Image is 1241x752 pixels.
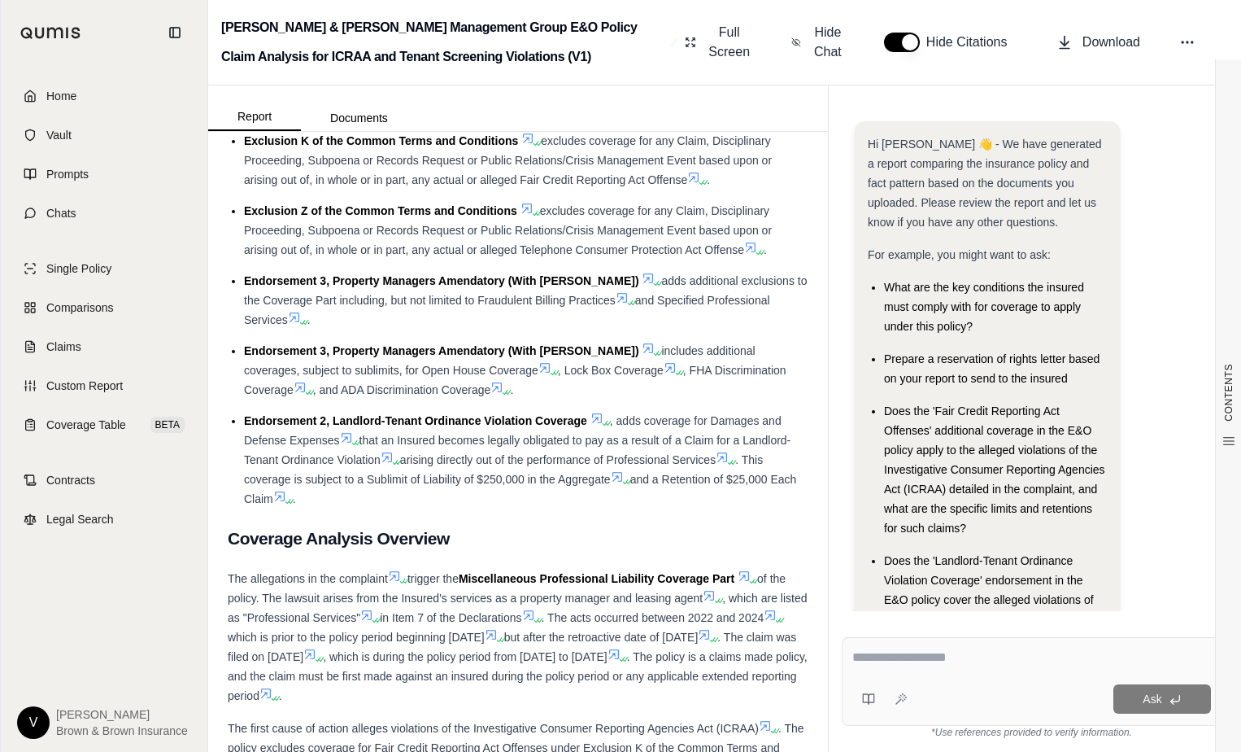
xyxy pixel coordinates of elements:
[244,453,763,486] span: . This coverage is subject to a Sublimit of Liability of $250,000 in the Aggregate
[244,414,782,447] span: , adds coverage for Damages and Defense Expenses
[228,592,808,624] span: , which are listed as "Professional Services"
[884,404,1105,535] span: Does the 'Fair Credit Reporting Act Offenses' additional coverage in the E&O policy apply to the ...
[244,274,807,307] span: adds additional exclusions to the Coverage Part including, but not limited to Fraudulent Billing ...
[706,23,752,62] span: Full Screen
[11,117,198,153] a: Vault
[884,554,1097,684] span: Does the 'Landlord-Tenant Ordinance Violation Coverage' endorsement in the E&O policy cover the a...
[228,522,808,556] h2: Coverage Analysis Overview
[46,339,81,355] span: Claims
[11,329,198,365] a: Claims
[868,248,1051,261] span: For example, you might want to ask:
[228,631,485,644] span: which is prior to the policy period beginning [DATE]
[884,352,1099,385] span: Prepare a reservation of rights letter based on your report to send to the insured
[380,611,521,624] span: in Item 7 of the Declarations
[11,407,198,443] a: Coverage TableBETA
[46,417,126,433] span: Coverage Table
[46,205,76,221] span: Chats
[1082,33,1140,52] span: Download
[162,20,188,46] button: Collapse sidebar
[707,173,710,186] span: .
[542,611,764,624] span: . The acts occurred between 2022 and 2024
[228,650,808,702] span: . The policy is a claims made policy, and the claim must be first made against an insured during ...
[11,462,198,498] a: Contracts
[228,631,796,663] span: . The claim was filed on [DATE]
[11,368,198,404] a: Custom Report
[323,650,607,663] span: , which is during the policy period from [DATE] to [DATE]
[1143,693,1161,706] span: Ask
[842,726,1221,739] div: *Use references provided to verify information.
[46,299,113,316] span: Comparisons
[244,204,517,217] span: Exclusion Z of the Common Terms and Conditions
[244,414,587,427] span: Endorsement 2, Landlord-Tenant Ordinance Violation Coverage
[307,313,311,326] span: .
[279,689,282,702] span: .
[293,492,296,505] span: .
[244,134,518,147] span: Exclusion K of the Common Terms and Conditions
[244,204,772,256] span: excludes coverage for any Claim, Disciplinary Proceeding, Subpoena or Records Request or Public R...
[678,16,759,68] button: Full Screen
[244,344,639,357] span: Endorsement 3, Property Managers Amendatory (With [PERSON_NAME])
[301,105,417,131] button: Documents
[459,572,734,585] strong: Miscellaneous Professional Liability Coverage Part
[228,722,759,735] span: The first cause of action alleges violations of the Investigative Consumer Reporting Agencies Act...
[1222,364,1235,422] span: CONTENTS
[400,453,716,466] span: arising directly out of the performance of Professional Services
[46,378,123,394] span: Custom Report
[46,127,72,143] span: Vault
[56,723,188,739] span: Brown & Brown Insurance
[244,434,790,466] span: that an Insured becomes legally obligated to pay as a result of a Claim for a Landlord-Tenant Ord...
[11,195,198,231] a: Chats
[407,572,459,585] span: trigger the
[208,103,301,131] button: Report
[313,383,491,396] span: , and ADA Discrimination Coverage
[46,260,111,277] span: Single Policy
[884,281,1084,333] span: What are the key conditions the insured must comply with for coverage to apply under this policy?
[510,383,513,396] span: .
[228,572,786,605] span: of the policy. The lawsuit arises from the Insured's services as a property manager and leasing a...
[244,134,772,186] span: excludes coverage for any Claim, Disciplinary Proceeding, Subpoena or Records Request or Public R...
[244,473,796,505] span: and a Retention of $25,000 Each Claim
[764,243,767,256] span: .
[46,166,89,182] span: Prompts
[11,251,198,286] a: Single Policy
[1113,684,1211,714] button: Ask
[46,511,114,527] span: Legal Search
[11,156,198,192] a: Prompts
[558,364,664,377] span: , Lock Box Coverage
[20,27,81,39] img: Qumis Logo
[244,274,639,287] span: Endorsement 3, Property Managers Amendatory (With [PERSON_NAME])
[868,138,1102,229] span: Hi [PERSON_NAME] 👋 - We have generated a report comparing the insurance policy and fact pattern b...
[11,78,198,114] a: Home
[244,294,770,326] span: and Specified Professional Services
[228,572,388,585] span: The allegations in the complaint
[244,344,755,377] span: includes additional coverages, subject to sublimits, for Open House Coverage
[150,417,185,433] span: BETA
[11,501,198,537] a: Legal Search
[811,23,845,62] span: Hide Chat
[504,631,699,644] span: but after the retroactive date of [DATE]
[46,472,95,488] span: Contracts
[56,706,188,723] span: [PERSON_NAME]
[1050,26,1147,59] button: Download
[221,13,664,72] h2: [PERSON_NAME] & [PERSON_NAME] Management Group E&O Policy Claim Analysis for ICRAA and Tenant Scr...
[785,16,851,68] button: Hide Chat
[46,88,76,104] span: Home
[17,706,50,739] div: V
[926,33,1017,52] span: Hide Citations
[244,364,786,396] span: , FHA Discrimination Coverage
[11,290,198,326] a: Comparisons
